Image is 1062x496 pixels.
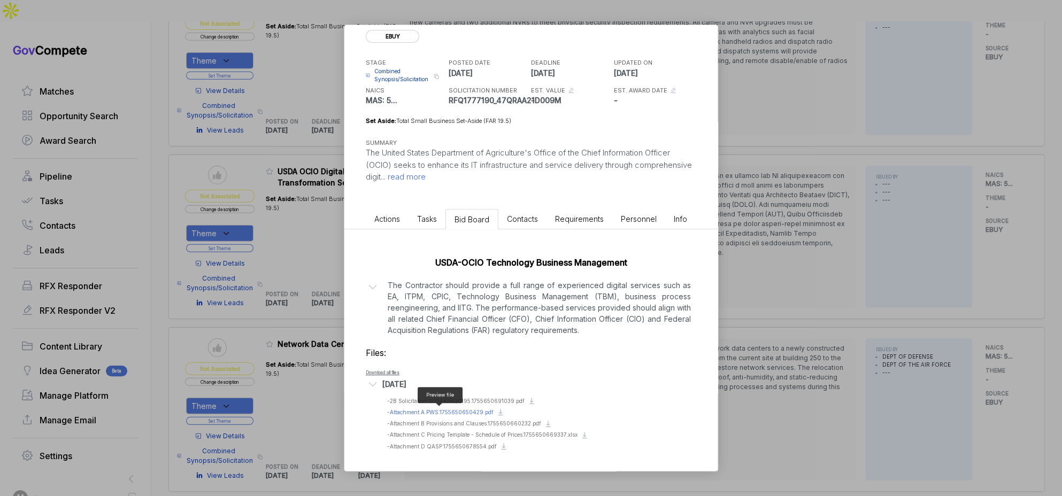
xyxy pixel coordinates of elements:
span: Actions [374,214,400,223]
h5: NAICS [366,86,446,95]
span: Tasks [417,214,437,223]
span: - Attachment D QASP.1755650678554.pdf [387,443,497,449]
span: MAS: 5 ... [366,96,397,105]
span: Set Aside: [366,117,396,125]
p: [DATE] [531,67,611,79]
h5: STAGE [366,58,446,67]
span: read more [386,172,426,182]
span: Contacts [507,214,538,223]
span: Combined Synopsis/Solicitation [374,67,430,83]
p: RFQ1777190_47QRAA21D009M [449,95,529,106]
h3: Files: [366,346,696,359]
span: Info [674,214,687,223]
span: Bid Board [455,215,489,224]
p: - [614,95,694,106]
p: [DATE] [614,67,694,79]
h5: DEADLINE [531,58,611,67]
a: USDA-OCIO Technology Business Management [435,257,627,268]
h5: SOLICITATION NUMBER [449,86,529,95]
span: - Attachment A PWS.1755650650429.pdf [387,409,494,415]
div: [DATE] [382,378,406,390]
a: Combined Synopsis/Solicitation [366,67,430,83]
span: ebuy [366,30,419,43]
p: - [531,95,611,106]
span: Total Small Business Set-Aside (FAR 19.5) [396,117,511,125]
span: - Attachment C Pricing Template - Schedule of Prices.1755650669337.xlsx [387,431,578,438]
span: - 2B Solicitation 12314425Q0195.1755650691039.pdf [387,398,525,404]
span: Personnel [621,214,657,223]
a: Download all files [366,370,399,375]
p: The United States Department of Agriculture's Office of the Chief Information Officer (OCIO) seek... [366,147,696,183]
span: - Attachment B Provisions and Clauses.1755650660232.pdf [387,420,541,427]
h5: EST. VALUE [531,86,565,95]
span: Requirements [555,214,604,223]
h5: POSTED DATE [449,58,529,67]
p: [DATE] [449,67,529,79]
h5: UPDATED ON [614,58,694,67]
p: The Contractor should provide a full range of experienced digital services such as EA, ITPM, CPIC... [388,280,691,336]
h5: SUMMARY [366,138,679,148]
h5: EST. AWARD DATE [614,86,667,95]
